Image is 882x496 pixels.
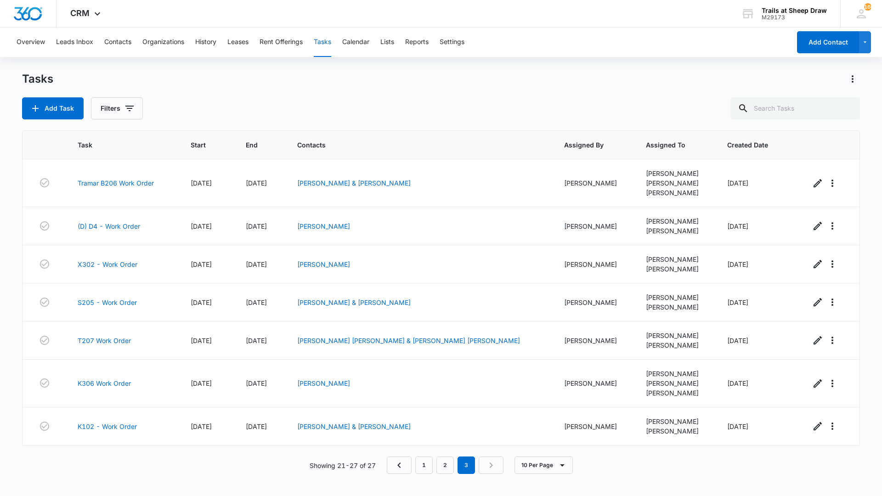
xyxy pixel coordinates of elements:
[405,28,429,57] button: Reports
[727,379,748,387] span: [DATE]
[646,426,706,436] div: [PERSON_NAME]
[70,8,90,18] span: CRM
[730,97,860,119] input: Search Tasks
[297,337,520,344] a: [PERSON_NAME] [PERSON_NAME] & [PERSON_NAME] [PERSON_NAME]
[564,140,611,150] span: Assigned By
[727,337,748,344] span: [DATE]
[297,423,411,430] a: [PERSON_NAME] & [PERSON_NAME]
[246,337,267,344] span: [DATE]
[727,222,748,230] span: [DATE]
[646,340,706,350] div: [PERSON_NAME]
[310,461,376,470] p: Showing 21-27 of 27
[314,28,331,57] button: Tasks
[17,28,45,57] button: Overview
[646,264,706,274] div: [PERSON_NAME]
[78,336,131,345] a: T207 Work Order
[195,28,216,57] button: History
[380,28,394,57] button: Lists
[646,188,706,197] div: [PERSON_NAME]
[297,260,350,268] a: [PERSON_NAME]
[56,28,93,57] button: Leads Inbox
[78,140,155,150] span: Task
[191,423,212,430] span: [DATE]
[78,221,140,231] a: (D) D4 - Work Order
[646,302,706,312] div: [PERSON_NAME]
[246,379,267,387] span: [DATE]
[246,140,262,150] span: End
[646,378,706,388] div: [PERSON_NAME]
[646,169,706,178] div: [PERSON_NAME]
[297,140,529,150] span: Contacts
[191,222,212,230] span: [DATE]
[646,331,706,340] div: [PERSON_NAME]
[297,222,350,230] a: [PERSON_NAME]
[260,28,303,57] button: Rent Offerings
[22,97,84,119] button: Add Task
[91,97,143,119] button: Filters
[78,422,137,431] a: K102 - Work Order
[646,178,706,188] div: [PERSON_NAME]
[646,254,706,264] div: [PERSON_NAME]
[297,179,411,187] a: [PERSON_NAME] & [PERSON_NAME]
[191,179,212,187] span: [DATE]
[564,336,624,345] div: [PERSON_NAME]
[564,422,624,431] div: [PERSON_NAME]
[387,457,412,474] a: Previous Page
[514,457,573,474] button: 10 Per Page
[564,259,624,269] div: [PERSON_NAME]
[727,299,748,306] span: [DATE]
[762,7,827,14] div: account name
[78,378,131,388] a: K306 Work Order
[845,72,860,86] button: Actions
[78,178,154,188] a: Tramar B206 Work Order
[646,417,706,426] div: [PERSON_NAME]
[191,140,210,150] span: Start
[727,260,748,268] span: [DATE]
[191,260,212,268] span: [DATE]
[297,299,411,306] a: [PERSON_NAME] & [PERSON_NAME]
[727,423,748,430] span: [DATE]
[78,298,137,307] a: S205 - Work Order
[646,388,706,398] div: [PERSON_NAME]
[440,28,464,57] button: Settings
[564,178,624,188] div: [PERSON_NAME]
[564,378,624,388] div: [PERSON_NAME]
[191,379,212,387] span: [DATE]
[436,457,454,474] a: Page 2
[246,260,267,268] span: [DATE]
[22,72,53,86] h1: Tasks
[246,179,267,187] span: [DATE]
[458,457,475,474] em: 3
[246,423,267,430] span: [DATE]
[564,298,624,307] div: [PERSON_NAME]
[246,222,267,230] span: [DATE]
[297,379,350,387] a: [PERSON_NAME]
[646,369,706,378] div: [PERSON_NAME]
[646,226,706,236] div: [PERSON_NAME]
[762,14,827,21] div: account id
[246,299,267,306] span: [DATE]
[646,216,706,226] div: [PERSON_NAME]
[727,179,748,187] span: [DATE]
[78,259,137,269] a: X302 - Work Order
[342,28,369,57] button: Calendar
[864,3,871,11] div: notifications count
[142,28,184,57] button: Organizations
[191,299,212,306] span: [DATE]
[415,457,433,474] a: Page 1
[797,31,859,53] button: Add Contact
[864,3,871,11] span: 166
[191,337,212,344] span: [DATE]
[646,293,706,302] div: [PERSON_NAME]
[727,140,775,150] span: Created Date
[227,28,249,57] button: Leases
[646,140,692,150] span: Assigned To
[387,457,503,474] nav: Pagination
[104,28,131,57] button: Contacts
[564,221,624,231] div: [PERSON_NAME]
